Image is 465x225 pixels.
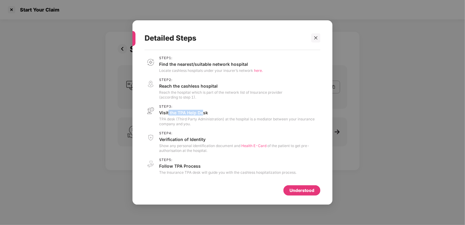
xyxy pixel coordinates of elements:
img: svg+xml;base64,PHN2ZyB3aWR0aD0iNDAiIGhlaWdodD0iNDEiIHZpZXdCb3g9IjAgMCA0MCA0MSIgZmlsbD0ibm9uZSIgeG... [145,158,157,170]
img: svg+xml;base64,PHN2ZyB3aWR0aD0iNDAiIGhlaWdodD0iNDEiIHZpZXdCb3g9IjAgMCA0MCA0MSIgZmlsbD0ibm9uZSIgeG... [145,78,157,90]
img: svg+xml;base64,PHN2ZyB3aWR0aD0iNDAiIGhlaWdodD0iNDEiIHZpZXdCb3g9IjAgMCA0MCA0MSIgZmlsbD0ibm9uZSIgeG... [145,56,157,69]
span: Step 5 : [159,158,296,162]
span: Step 1 : [159,56,263,60]
p: Reach the hospital which is part of the network list of Insurance provider (according to step 1). [159,90,283,100]
p: The Insurance TPA desk will guide you with the cashless hospitalization process. [159,170,296,175]
span: Step 4 : [159,131,320,135]
p: TPA desk (Third Party Administration) at the hospital is a mediator between your insurance compan... [159,117,320,126]
p: Find the nearest/suitable network hospital [159,61,263,67]
p: Visit the TPA Help Desk [159,110,320,116]
p: Follow TPA Process [159,163,296,169]
div: Understood [289,187,314,194]
img: svg+xml;base64,PHN2ZyB3aWR0aD0iNDAiIGhlaWdodD0iNDEiIHZpZXdCb3g9IjAgMCA0MCA0MSIgZmlsbD0ibm9uZSIgeG... [145,131,157,144]
p: Verification of Identity [159,136,320,142]
img: svg+xml;base64,PHN2ZyB3aWR0aD0iNDAiIGhlaWdodD0iNDEiIHZpZXdCb3g9IjAgMCA0MCA0MSIgZmlsbD0ibm9uZSIgeG... [145,105,157,117]
p: Locate cashless hospitals under your insurer’s network [159,68,263,73]
span: here. [254,68,263,73]
span: Step 2 : [159,78,283,82]
span: Health E-Card [241,143,266,148]
p: Reach the cashless hospital [159,83,283,89]
span: Step 3 : [159,105,320,109]
div: Detailed Steps [145,26,306,50]
span: close [314,36,318,40]
p: Show any personal identification document and of the patient to get pre-authorisation at the hosp... [159,143,320,153]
